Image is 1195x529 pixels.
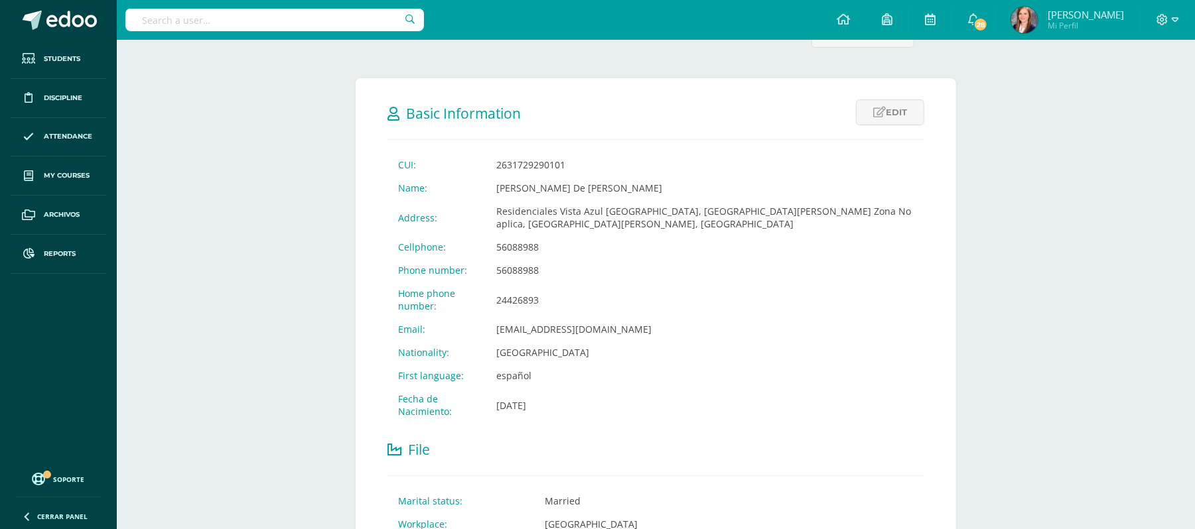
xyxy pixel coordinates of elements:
td: Email: [387,318,486,341]
td: español [486,364,924,387]
td: [DATE] [486,387,924,423]
td: 2631729290101 [486,153,924,176]
td: Nationality: [387,341,486,364]
span: Reports [44,249,76,259]
a: Edit [856,99,924,125]
span: Basic Information [406,104,521,123]
td: CUI: [387,153,486,176]
td: [GEOGRAPHIC_DATA] [486,341,924,364]
a: Attendance [11,118,106,157]
span: Soporte [54,475,85,484]
a: Soporte [16,469,101,487]
span: My courses [44,170,90,181]
td: Address: [387,200,486,235]
td: Phone number: [387,259,486,282]
span: Cerrar panel [37,512,88,521]
td: Residenciales Vista Azul [GEOGRAPHIC_DATA], [GEOGRAPHIC_DATA][PERSON_NAME] Zona No aplica, [GEOGR... [486,200,924,235]
td: 56088988 [486,235,924,259]
td: Marital status: [387,489,534,512]
span: Archivos [44,209,80,220]
td: Fecha de Nacimiento: [387,387,486,423]
span: 28 [973,17,988,32]
a: My courses [11,156,106,196]
span: File [408,440,430,459]
span: Mi Perfil [1048,20,1124,31]
span: Discipline [44,93,82,103]
img: 30b41a60147bfd045cc6c38be83b16e6.png [1011,7,1038,33]
td: [EMAIL_ADDRESS][DOMAIN_NAME] [486,318,924,341]
td: Home phone number: [387,282,486,318]
a: Discipline [11,79,106,118]
td: 24426893 [486,282,924,318]
span: Attendance [44,131,92,142]
input: Search a user… [125,9,424,31]
td: Cellphone: [387,235,486,259]
td: Name: [387,176,486,200]
td: 56088988 [486,259,924,282]
a: Students [11,40,106,79]
span: Students [44,54,80,64]
td: [PERSON_NAME] De [PERSON_NAME] [486,176,924,200]
a: Reports [11,235,106,274]
td: First language: [387,364,486,387]
a: Archivos [11,196,106,235]
span: [PERSON_NAME] [1048,8,1124,21]
td: Married [534,489,924,512]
